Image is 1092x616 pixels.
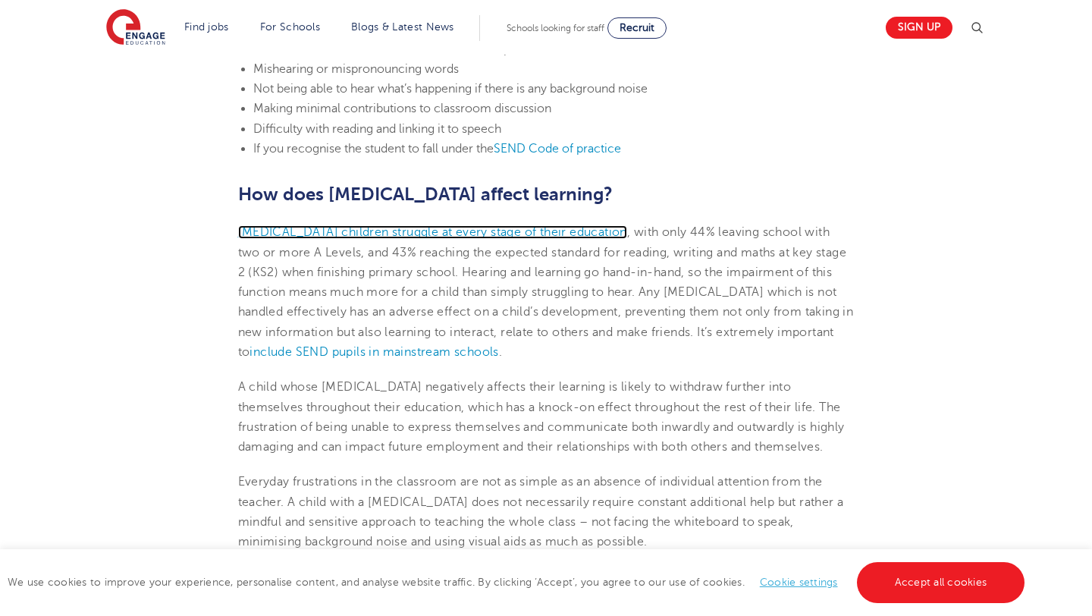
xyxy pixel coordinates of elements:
span: Making minimal contributions to classroom discussion [253,102,551,115]
a: Find jobs [184,21,229,33]
span: , with only 44% leaving school with two or more A Levels, and 43% reaching the expected standard ... [238,225,854,359]
span: [MEDICAL_DATA] and communication development [253,42,539,56]
a: Blogs & Latest News [351,21,454,33]
span: Schools looking for staff [507,23,604,33]
span: We use cookies to improve your experience, personalise content, and analyse website traffic. By c... [8,577,1028,588]
a: Accept all cookies [857,562,1025,603]
span: Mishearing or mispronouncing words [253,62,459,76]
li: If you recognise the student to fall under the [253,139,855,159]
span: Not being able to hear what’s happening if there is any background noise [253,82,648,96]
a: include SEND pupils in mainstream schools [249,345,498,359]
a: Recruit [607,17,667,39]
span: Difficulty with reading and linking it to speech [253,122,501,136]
a: SEND Code of practice [494,142,621,156]
a: For Schools [260,21,320,33]
span: Recruit [620,22,654,33]
a: Sign up [886,17,952,39]
a: [MEDICAL_DATA] children struggle at every stage of their education [238,225,627,239]
span: Everyday frustrations in the classroom are not as simple as an absence of individual attention fr... [238,475,844,548]
img: Engage Education [106,9,165,47]
a: Cookie settings [760,577,838,588]
span: How does [MEDICAL_DATA] affect learning? [238,184,613,205]
span: A child whose [MEDICAL_DATA] negatively affects their learning is likely to withdraw further into... [238,380,845,454]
